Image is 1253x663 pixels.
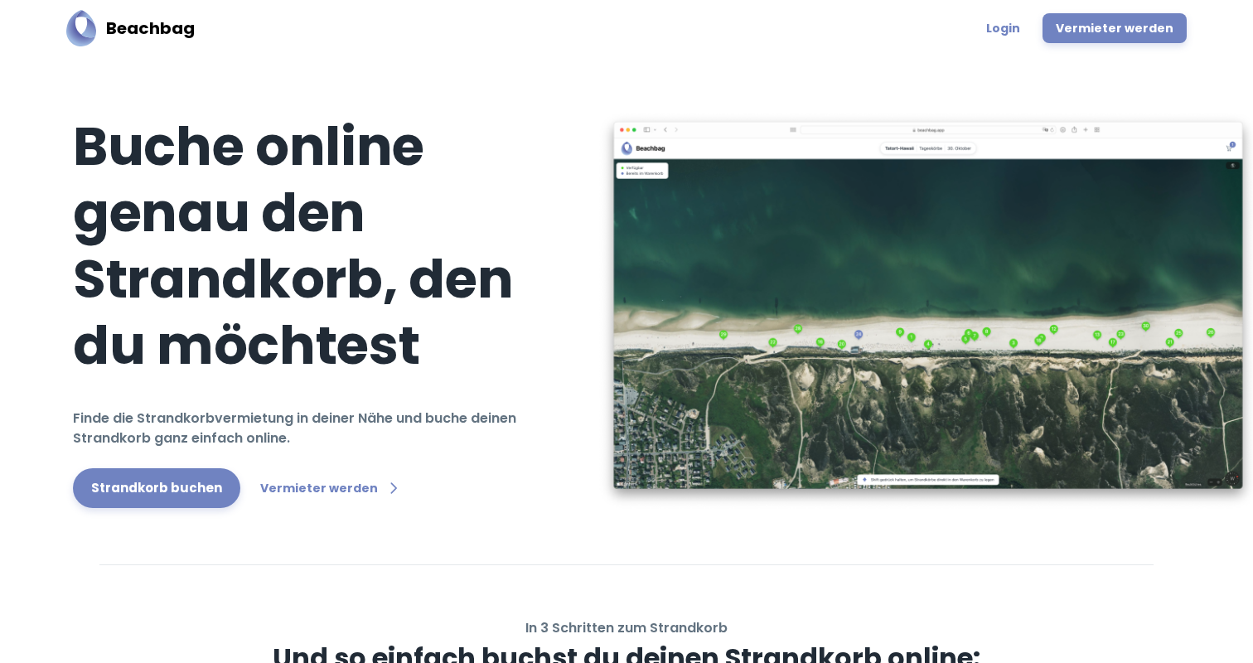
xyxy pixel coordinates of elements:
[66,10,96,46] img: Beachbag
[976,13,1029,43] a: Login
[106,16,195,41] h5: Beachbag
[66,10,195,46] a: BeachbagBeachbag
[73,409,529,448] h6: Finde die Strandkorbvermietung in deiner Nähe und buche deinen Strandkorb ganz einfach online.
[73,468,240,508] a: Strandkorb buchen
[1043,13,1187,43] a: Vermieter werden
[73,618,1180,638] h6: In 3 Schritten zum Strandkorb
[73,114,570,389] h1: Buche online genau den Strandkorb, den du möchtest
[254,473,404,503] a: Vermieter werden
